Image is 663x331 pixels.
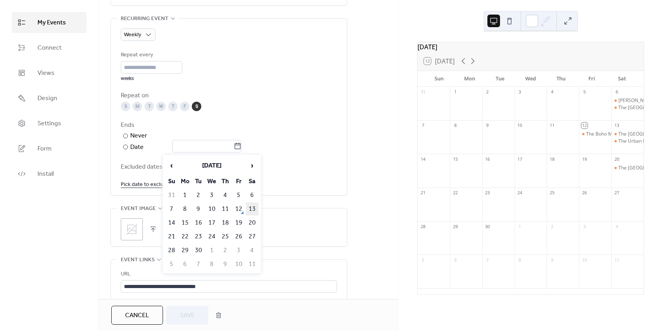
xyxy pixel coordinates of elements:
div: 3 [517,89,523,95]
div: 15 [452,156,458,162]
div: Wylie Farmers Market [611,97,644,104]
td: 16 [192,216,205,229]
th: Sa [246,175,258,188]
div: 7 [485,257,491,263]
td: 2 [192,189,205,202]
span: Excluded dates [121,162,337,172]
span: Recurring event [121,14,169,24]
td: 6 [246,189,258,202]
td: 27 [246,230,258,243]
a: Settings [12,113,86,134]
td: 31 [165,189,178,202]
div: Sat [607,71,637,87]
div: F [180,102,189,111]
div: 9 [485,123,491,128]
div: The Cedar Market Ranch [611,131,644,138]
td: 17 [206,216,218,229]
div: 7 [420,123,426,128]
th: Su [165,175,178,188]
div: [DATE] [418,42,644,52]
div: 28 [420,223,426,229]
div: 11 [549,123,555,128]
div: Tue [485,71,515,87]
span: Event image [121,204,156,214]
div: 4 [614,223,620,229]
div: W [156,102,166,111]
div: 30 [485,223,491,229]
td: 12 [232,203,245,216]
div: 19 [581,156,587,162]
div: 14 [420,156,426,162]
div: 16 [485,156,491,162]
div: 23 [485,190,491,196]
a: Design [12,87,86,109]
div: S [121,102,130,111]
td: 28 [165,244,178,257]
a: Views [12,62,86,84]
div: 4 [549,89,555,95]
span: Install [37,169,54,179]
div: Repeat every [121,50,181,60]
div: Text to display [121,299,335,308]
div: 10 [581,257,587,263]
div: M [133,102,142,111]
th: Fr [232,175,245,188]
th: Th [219,175,232,188]
div: 5 [420,257,426,263]
td: 1 [179,189,191,202]
span: Form [37,144,52,154]
td: 13 [246,203,258,216]
td: 25 [219,230,232,243]
td: 4 [246,244,258,257]
div: 9 [549,257,555,263]
div: Thu [546,71,576,87]
div: 12 [581,123,587,128]
a: My Events [12,12,86,33]
a: Cancel [111,306,163,325]
span: Design [37,94,57,103]
td: 30 [192,244,205,257]
div: The Cedar Market Ranch [611,104,644,111]
td: 10 [232,258,245,271]
div: 6 [614,89,620,95]
div: 3 [581,223,587,229]
div: Sun [424,71,454,87]
div: 27 [614,190,620,196]
div: 6 [452,257,458,263]
td: 14 [165,216,178,229]
div: ; [121,218,143,240]
div: 1 [452,89,458,95]
td: 7 [192,258,205,271]
div: Repeat on [121,91,335,100]
div: The Boho Market [586,131,624,138]
div: 21 [420,190,426,196]
div: 8 [517,257,523,263]
div: 2 [485,89,491,95]
div: The Cedar Market Ranch [611,165,644,171]
span: My Events [37,18,66,28]
td: 21 [165,230,178,243]
span: Pick date to exclude [121,180,170,190]
div: weeks [121,75,182,82]
div: 8 [452,123,458,128]
div: S [192,102,201,111]
a: Connect [12,37,86,58]
td: 15 [179,216,191,229]
div: T [144,102,154,111]
div: 26 [581,190,587,196]
div: Fri [576,71,607,87]
td: 6 [179,258,191,271]
span: › [246,158,258,173]
div: 24 [517,190,523,196]
td: 18 [219,216,232,229]
div: T [168,102,178,111]
td: 3 [232,244,245,257]
div: 20 [614,156,620,162]
td: 10 [206,203,218,216]
td: 3 [206,189,218,202]
td: 4 [219,189,232,202]
div: Ends [121,121,335,130]
th: Tu [192,175,205,188]
div: 1 [517,223,523,229]
td: 2 [219,244,232,257]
